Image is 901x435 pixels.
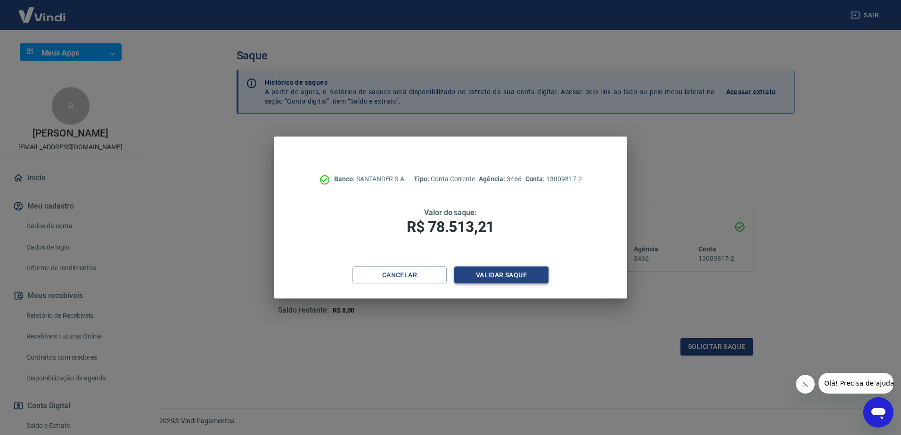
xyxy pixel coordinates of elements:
p: Conta Corrente [414,174,475,184]
span: Agência: [479,175,507,183]
span: Tipo: [414,175,431,183]
iframe: Botão para abrir a janela de mensagens [863,397,893,427]
span: Olá! Precisa de ajuda? [6,7,79,14]
p: SANTANDER S.A. [334,174,406,184]
button: Cancelar [352,266,447,284]
iframe: Fechar mensagem [796,375,815,394]
span: Banco: [334,175,356,183]
p: 3466 [479,174,521,184]
span: R$ 78.513,21 [407,218,494,236]
p: 13009817-2 [525,174,582,184]
button: Validar saque [454,266,549,284]
span: Conta: [525,175,547,183]
iframe: Mensagem da empresa [819,373,893,394]
span: Valor do saque: [424,208,477,217]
